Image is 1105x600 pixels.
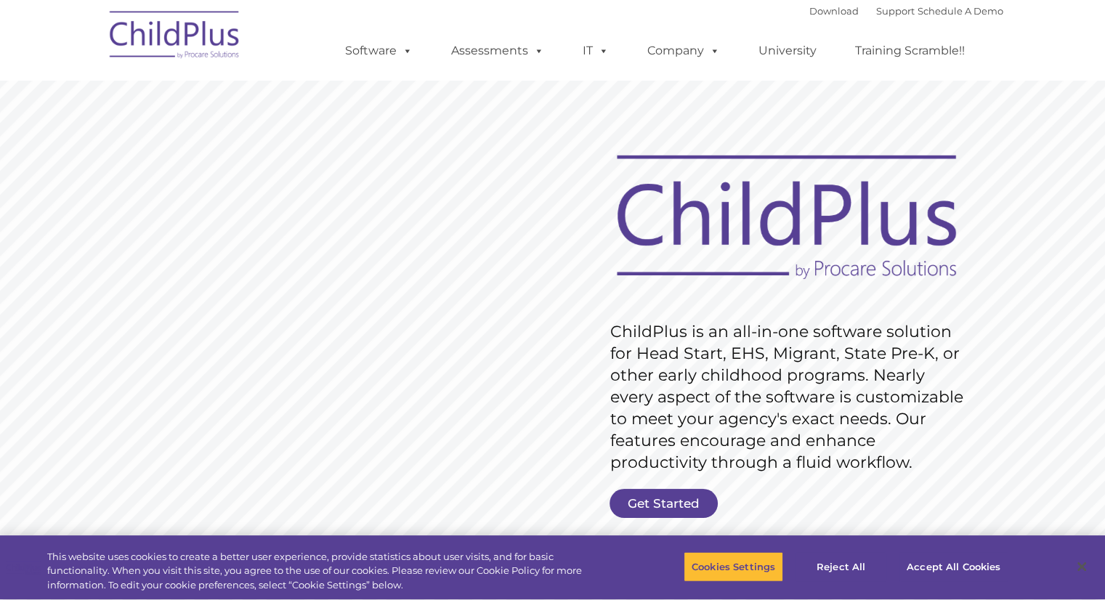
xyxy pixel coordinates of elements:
[876,5,915,17] a: Support
[568,36,623,65] a: IT
[744,36,831,65] a: University
[610,489,718,518] a: Get Started
[841,36,979,65] a: Training Scramble!!
[331,36,427,65] a: Software
[102,1,248,73] img: ChildPlus by Procare Solutions
[899,551,1008,582] button: Accept All Cookies
[1066,551,1098,583] button: Close
[918,5,1003,17] a: Schedule A Demo
[633,36,734,65] a: Company
[796,551,886,582] button: Reject All
[47,550,608,593] div: This website uses cookies to create a better user experience, provide statistics about user visit...
[809,5,859,17] a: Download
[809,5,1003,17] font: |
[437,36,559,65] a: Assessments
[610,321,971,474] rs-layer: ChildPlus is an all-in-one software solution for Head Start, EHS, Migrant, State Pre-K, or other ...
[684,551,783,582] button: Cookies Settings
